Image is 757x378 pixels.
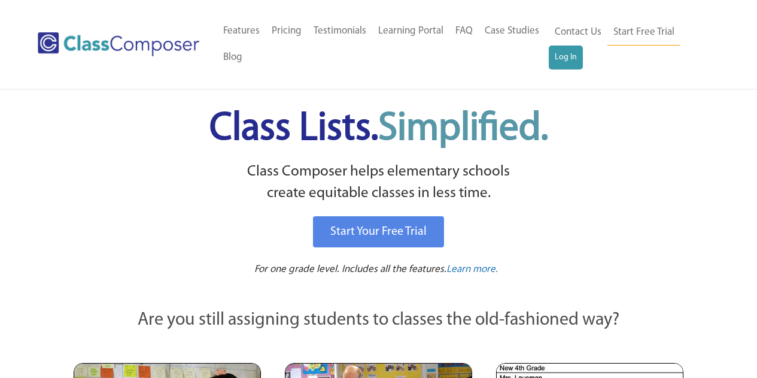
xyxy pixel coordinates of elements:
a: FAQ [449,18,479,44]
a: Contact Us [549,19,607,46]
p: Are you still assigning students to classes the old-fashioned way? [74,307,684,334]
a: Start Free Trial [607,19,680,46]
a: Testimonials [308,18,372,44]
a: Features [217,18,266,44]
span: Class Lists. [209,110,548,149]
a: Pricing [266,18,308,44]
a: Learn more. [446,262,498,277]
span: Learn more. [446,264,498,274]
a: Blog [217,44,248,71]
a: Start Your Free Trial [313,216,444,247]
nav: Header Menu [549,19,710,69]
a: Case Studies [479,18,545,44]
span: For one grade level. Includes all the features. [254,264,446,274]
nav: Header Menu [217,18,549,71]
a: Log In [549,46,583,69]
span: Simplified. [378,110,548,149]
p: Class Composer helps elementary schools create equitable classes in less time. [72,161,686,205]
a: Learning Portal [372,18,449,44]
span: Start Your Free Trial [330,226,427,238]
img: Class Composer [38,32,199,56]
